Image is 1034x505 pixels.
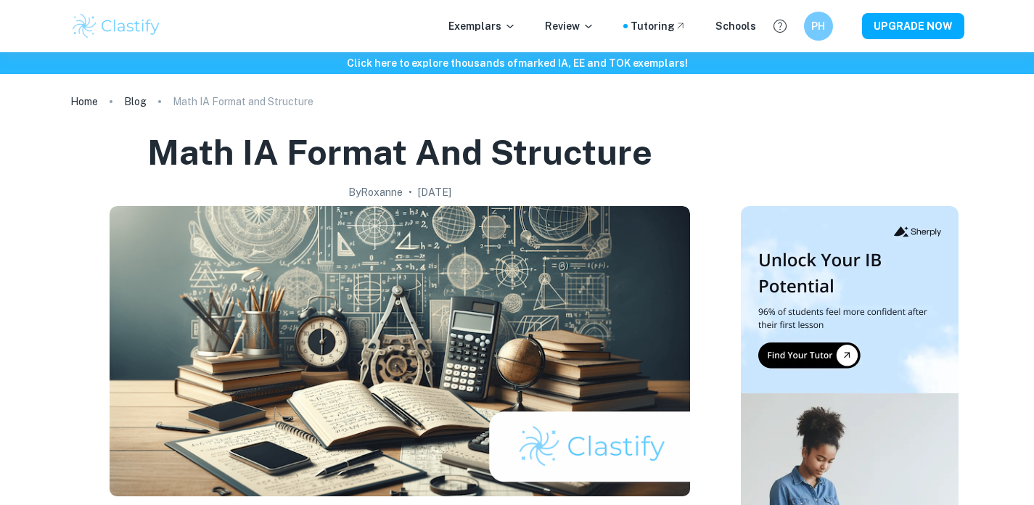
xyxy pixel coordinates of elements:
img: Clastify logo [70,12,163,41]
p: Exemplars [448,18,516,34]
h6: Click here to explore thousands of marked IA, EE and TOK exemplars ! [3,55,1031,71]
button: Help and Feedback [768,14,792,38]
p: Math IA Format and Structure [173,94,313,110]
p: • [409,184,412,200]
a: Schools [715,18,756,34]
button: PH [804,12,833,41]
h1: Math IA Format and Structure [147,129,652,176]
a: Tutoring [631,18,686,34]
h2: [DATE] [418,184,451,200]
h6: PH [810,18,826,34]
button: UPGRADE NOW [862,13,964,39]
a: Blog [124,91,147,112]
h2: By Roxanne [348,184,403,200]
img: Math IA Format and Structure cover image [110,206,690,496]
a: Home [70,91,98,112]
p: Review [545,18,594,34]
